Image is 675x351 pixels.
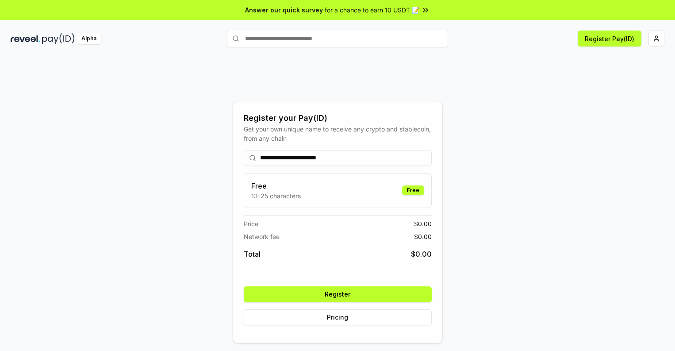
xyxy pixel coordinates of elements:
[42,33,75,44] img: pay_id
[578,31,641,46] button: Register Pay(ID)
[244,124,432,143] div: Get your own unique name to receive any crypto and stablecoin, from any chain
[244,232,280,241] span: Network fee
[244,219,258,228] span: Price
[244,309,432,325] button: Pricing
[11,33,40,44] img: reveel_dark
[325,5,419,15] span: for a chance to earn 10 USDT 📝
[245,5,323,15] span: Answer our quick survey
[414,219,432,228] span: $ 0.00
[251,181,301,191] h3: Free
[411,249,432,259] span: $ 0.00
[77,33,101,44] div: Alpha
[251,191,301,201] p: 13-25 characters
[402,185,424,195] div: Free
[244,249,261,259] span: Total
[244,112,432,124] div: Register your Pay(ID)
[414,232,432,241] span: $ 0.00
[244,286,432,302] button: Register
